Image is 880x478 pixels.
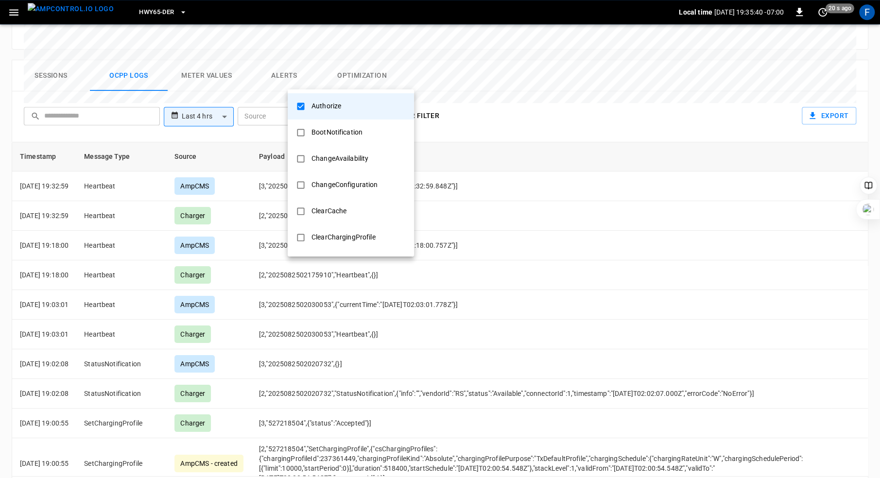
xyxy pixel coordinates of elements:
[306,176,384,194] div: ChangeConfiguration
[306,202,352,220] div: ClearCache
[306,228,381,246] div: ClearChargingProfile
[306,97,347,115] div: Authorize
[306,255,358,273] div: DataTransfer
[306,150,374,168] div: ChangeAvailability
[306,123,368,141] div: BootNotification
